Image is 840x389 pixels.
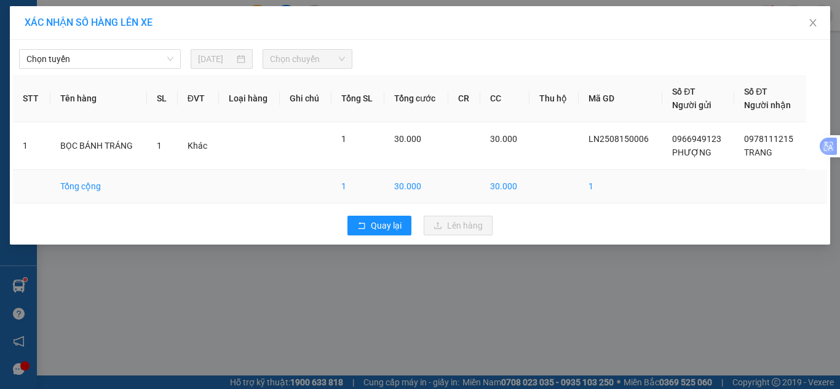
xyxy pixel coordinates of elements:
span: Chọn chuyến [270,50,346,68]
span: 30.000 [490,134,517,144]
td: Tổng cộng [50,170,147,203]
th: Mã GD [579,75,662,122]
span: Số ĐT [672,87,695,96]
td: 30.000 [480,170,529,203]
input: 15/08/2025 [198,52,234,66]
button: rollbackQuay lại [347,216,411,235]
th: Ghi chú [280,75,331,122]
td: BỌC BÁNH TRÁNG [50,122,147,170]
span: close [808,18,818,28]
span: rollback [357,221,366,231]
td: 1 [579,170,662,203]
span: PHƯỢNG [672,147,711,157]
td: 1 [13,122,50,170]
span: 0978111215 [744,134,793,144]
th: CC [480,75,529,122]
button: uploadLên hàng [424,216,493,235]
span: Người nhận [744,100,791,110]
td: Khác [178,122,219,170]
th: SL [147,75,178,122]
span: Quay lại [371,219,402,232]
button: Close [796,6,830,41]
td: 1 [331,170,385,203]
th: ĐVT [178,75,219,122]
th: Thu hộ [529,75,579,122]
span: 0966949123 [672,134,721,144]
span: 30.000 [394,134,421,144]
span: Người gửi [672,100,711,110]
th: CR [448,75,480,122]
span: XÁC NHẬN SỐ HÀNG LÊN XE [25,17,153,28]
th: Tên hàng [50,75,147,122]
th: STT [13,75,50,122]
th: Loại hàng [219,75,280,122]
th: Tổng SL [331,75,385,122]
span: LN2508150006 [588,134,649,144]
span: Số ĐT [744,87,767,96]
td: 30.000 [384,170,448,203]
span: 1 [341,134,346,144]
span: TRANG [744,147,772,157]
span: 1 [157,141,162,151]
th: Tổng cước [384,75,448,122]
span: Chọn tuyến [26,50,173,68]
